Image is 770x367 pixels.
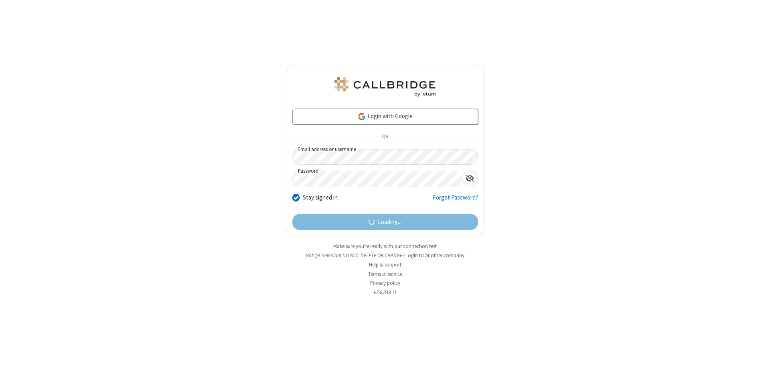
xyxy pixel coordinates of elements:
input: Email address or username [292,149,478,165]
button: Loading... [292,214,478,230]
li: v2.6.349.11 [286,288,484,296]
label: Stay signed in [303,193,338,202]
a: Privacy policy [370,280,400,286]
a: Login with Google [292,109,478,125]
a: Help & support [369,261,401,268]
button: Login to another company [405,252,464,259]
div: Show password [462,171,478,186]
img: QA Selenium DO NOT DELETE OR CHANGE [333,77,437,97]
span: OR [379,131,391,143]
li: Not QA Selenium DO NOT DELETE OR CHANGE? [286,252,484,259]
a: Make sure you're ready with our connection test [333,243,437,250]
input: Password [293,171,462,187]
img: google-icon.png [357,112,366,121]
a: Terms of service [368,270,402,277]
a: Forgot Password? [433,193,478,208]
span: Loading... [378,218,401,227]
